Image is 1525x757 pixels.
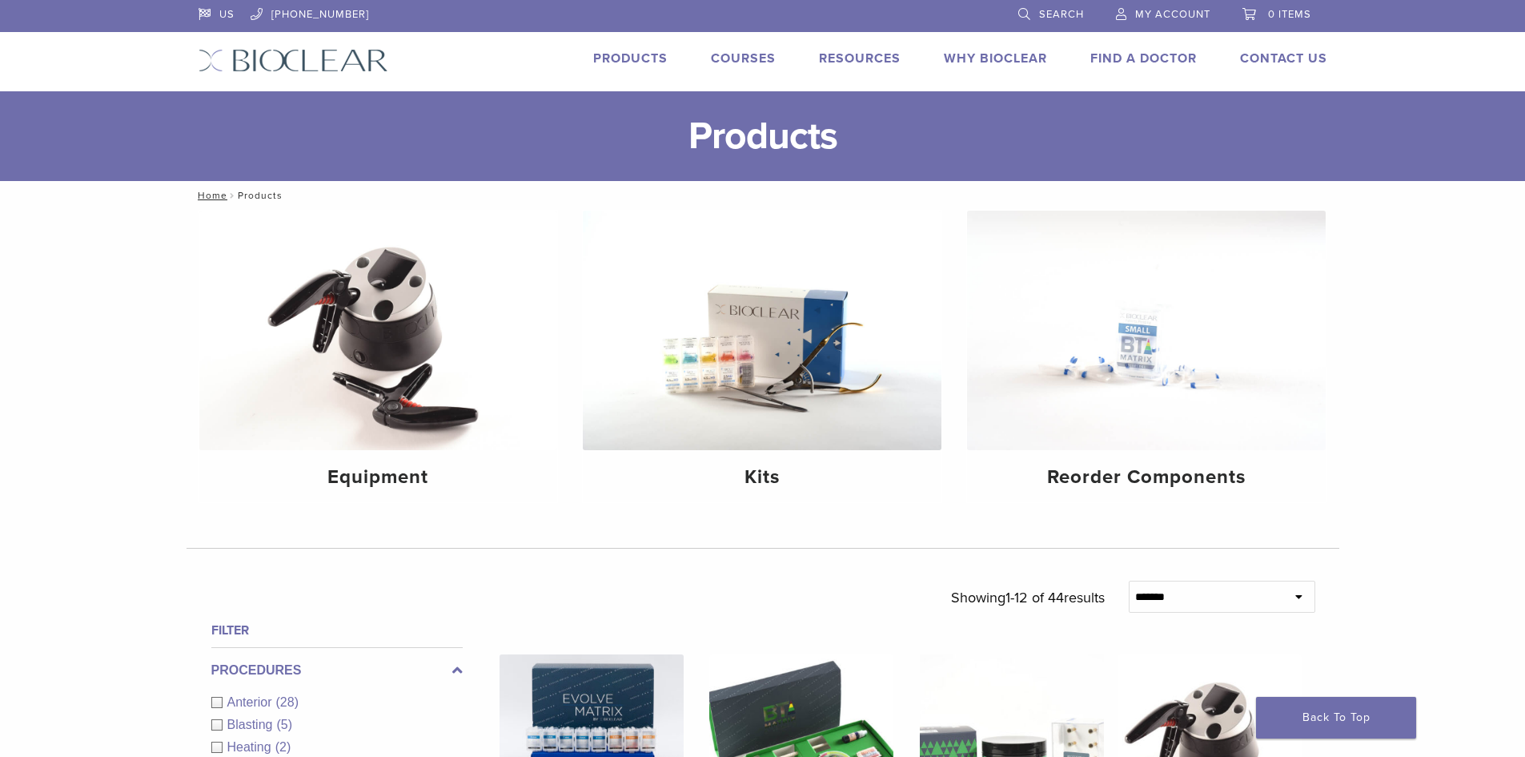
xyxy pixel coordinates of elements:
h4: Kits [596,463,929,492]
a: Contact Us [1240,50,1327,66]
span: My Account [1135,8,1210,21]
span: 1-12 of 44 [1005,589,1064,606]
span: Blasting [227,718,277,731]
h4: Reorder Components [980,463,1313,492]
h4: Equipment [212,463,545,492]
img: Bioclear [199,49,388,72]
span: Heating [227,740,275,754]
a: Reorder Components [967,211,1326,502]
a: Find A Doctor [1090,50,1197,66]
span: / [227,191,238,199]
span: (28) [276,695,299,709]
a: Back To Top [1256,697,1416,739]
h4: Filter [211,621,463,640]
span: (2) [275,740,291,754]
a: Why Bioclear [944,50,1047,66]
span: 0 items [1268,8,1311,21]
img: Reorder Components [967,211,1326,450]
a: Equipment [199,211,558,502]
label: Procedures [211,661,463,680]
span: (5) [276,718,292,731]
p: Showing results [951,581,1105,614]
a: Resources [819,50,901,66]
img: Kits [583,211,941,450]
a: Home [193,190,227,201]
a: Courses [711,50,776,66]
span: Search [1039,8,1084,21]
nav: Products [187,181,1339,210]
a: Kits [583,211,941,502]
span: Anterior [227,695,276,709]
a: Products [593,50,668,66]
img: Equipment [199,211,558,450]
